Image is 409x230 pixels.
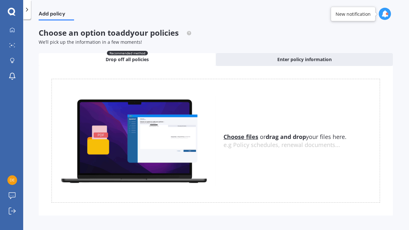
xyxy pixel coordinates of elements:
[266,133,306,141] b: drag and drop
[277,56,332,63] span: Enter policy information
[224,142,380,149] div: e.g Policy schedules, renewal documents...
[107,51,148,55] span: Recommended method
[336,11,371,17] div: New notification
[39,11,74,19] span: Add policy
[108,27,179,38] span: to add your policies
[106,56,149,63] span: Drop off all policies
[39,39,142,45] span: We’ll pick up the information in a few moments!
[224,133,347,141] span: or your files here.
[52,96,216,186] img: upload.de96410c8ce839c3fdd5.gif
[224,133,258,141] u: Choose files
[7,175,17,185] img: d7fc9a1d831111ddca58fd54d9e6b5f4
[39,27,192,38] span: Choose an option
